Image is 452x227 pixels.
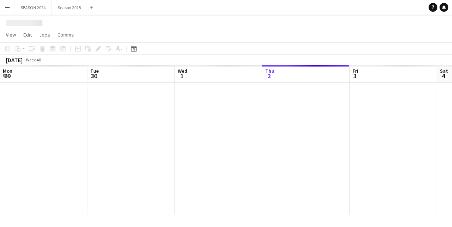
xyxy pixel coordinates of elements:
[54,30,77,39] a: Comms
[23,31,32,38] span: Edit
[15,0,52,15] button: SEASON 2024
[353,68,358,74] span: Fri
[2,72,12,80] span: 29
[57,31,74,38] span: Comms
[3,30,19,39] a: View
[177,72,187,80] span: 1
[440,68,448,74] span: Sat
[52,0,87,15] button: Season 2025
[178,68,187,74] span: Wed
[39,31,50,38] span: Jobs
[90,68,99,74] span: Tue
[6,31,16,38] span: View
[20,30,35,39] a: Edit
[36,30,53,39] a: Jobs
[6,56,23,64] div: [DATE]
[3,68,12,74] span: Mon
[439,72,448,80] span: 4
[265,68,274,74] span: Thu
[89,72,99,80] span: 30
[351,72,358,80] span: 3
[264,72,274,80] span: 2
[24,57,42,63] span: Week 40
